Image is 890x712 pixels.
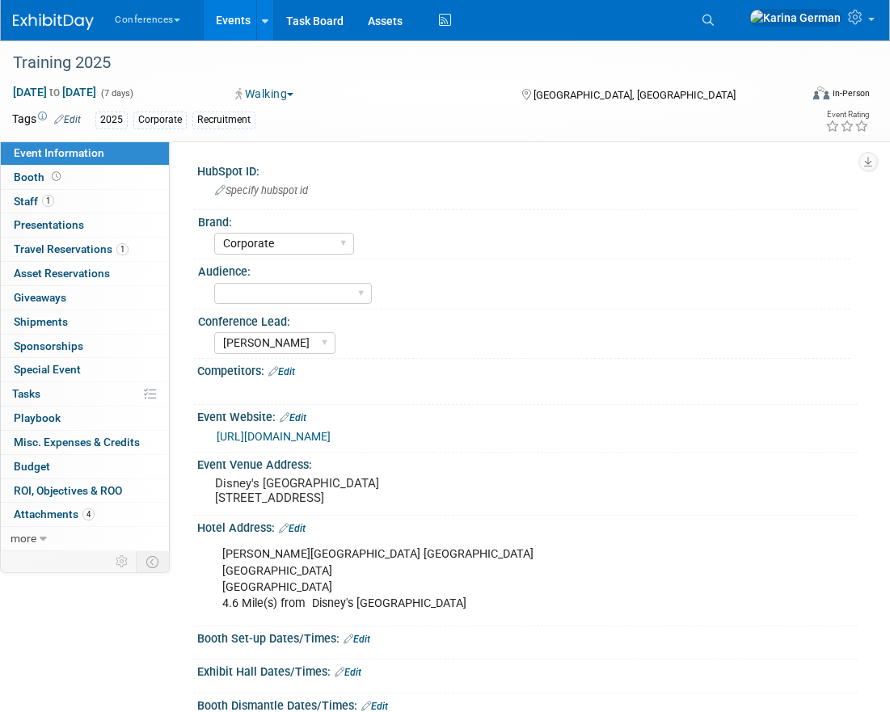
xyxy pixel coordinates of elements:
a: Edit [335,667,361,678]
a: Sponsorships [1,335,169,358]
a: Edit [280,412,306,423]
div: Audience: [198,259,850,280]
span: [GEOGRAPHIC_DATA], [GEOGRAPHIC_DATA] [534,89,736,101]
a: Event Information [1,141,169,165]
div: Brand: [198,210,850,230]
span: Budget [14,460,50,473]
a: Playbook [1,407,169,430]
span: Asset Reservations [14,267,110,280]
span: Event Information [14,146,104,159]
span: [DATE] [DATE] [12,85,97,99]
a: more [1,527,169,550]
span: Travel Reservations [14,242,129,255]
div: In-Person [832,87,870,99]
a: Asset Reservations [1,262,169,285]
img: ExhibitDay [13,14,94,30]
a: Shipments [1,310,169,334]
div: Competitors: [197,359,858,380]
pre: Disney's [GEOGRAPHIC_DATA] [STREET_ADDRESS] [215,476,454,505]
a: Special Event [1,358,169,381]
span: Shipments [14,315,68,328]
a: Misc. Expenses & Credits [1,431,169,454]
span: 1 [42,195,54,207]
div: Corporate [133,112,187,128]
div: Event Rating [825,111,869,119]
td: Personalize Event Tab Strip [108,551,137,572]
a: Budget [1,455,169,478]
a: Edit [279,523,306,534]
div: Event Website: [197,405,858,426]
button: Walking [230,86,300,102]
a: Edit [268,366,295,377]
a: Travel Reservations1 [1,238,169,261]
a: Edit [54,114,81,125]
span: Attachments [14,508,95,520]
span: 4 [82,508,95,520]
span: Giveaways [14,291,66,304]
a: Tasks [1,382,169,406]
div: Recruitment [192,112,255,128]
div: Exhibit Hall Dates/Times: [197,659,858,680]
span: to [47,86,62,99]
a: Attachments4 [1,503,169,526]
td: Tags [12,111,81,129]
span: more [11,532,36,545]
span: Misc. Expenses & Credits [14,436,140,449]
span: ROI, Objectives & ROO [14,484,122,497]
div: Conference Lead: [198,310,850,330]
a: Edit [344,634,370,645]
a: Giveaways [1,286,169,310]
div: 2025 [95,112,128,128]
div: Hotel Address: [197,516,858,537]
span: Presentations [14,218,84,231]
span: Playbook [14,411,61,424]
div: Training 2025 [7,48,785,78]
span: 1 [116,243,129,255]
span: (7 days) [99,88,133,99]
a: Presentations [1,213,169,237]
span: Special Event [14,363,81,376]
span: Booth [14,171,64,183]
div: Booth Set-up Dates/Times: [197,626,858,647]
img: Karina German [749,9,841,27]
a: ROI, Objectives & ROO [1,479,169,503]
span: Booth not reserved yet [49,171,64,183]
span: Specify hubspot id [215,184,308,196]
span: Sponsorships [14,339,83,352]
span: Tasks [12,387,40,400]
div: HubSpot ID: [197,159,858,179]
a: Booth [1,166,169,189]
a: Staff1 [1,190,169,213]
div: Event Format [737,84,870,108]
td: Toggle Event Tabs [137,551,170,572]
img: Format-Inperson.png [813,86,829,99]
a: Edit [361,701,388,712]
span: Staff [14,195,54,208]
div: [PERSON_NAME][GEOGRAPHIC_DATA] [GEOGRAPHIC_DATA] [GEOGRAPHIC_DATA] [GEOGRAPHIC_DATA] 4.6 Mile(s) ... [211,538,723,619]
a: [URL][DOMAIN_NAME] [217,430,331,443]
div: Event Venue Address: [197,453,858,473]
